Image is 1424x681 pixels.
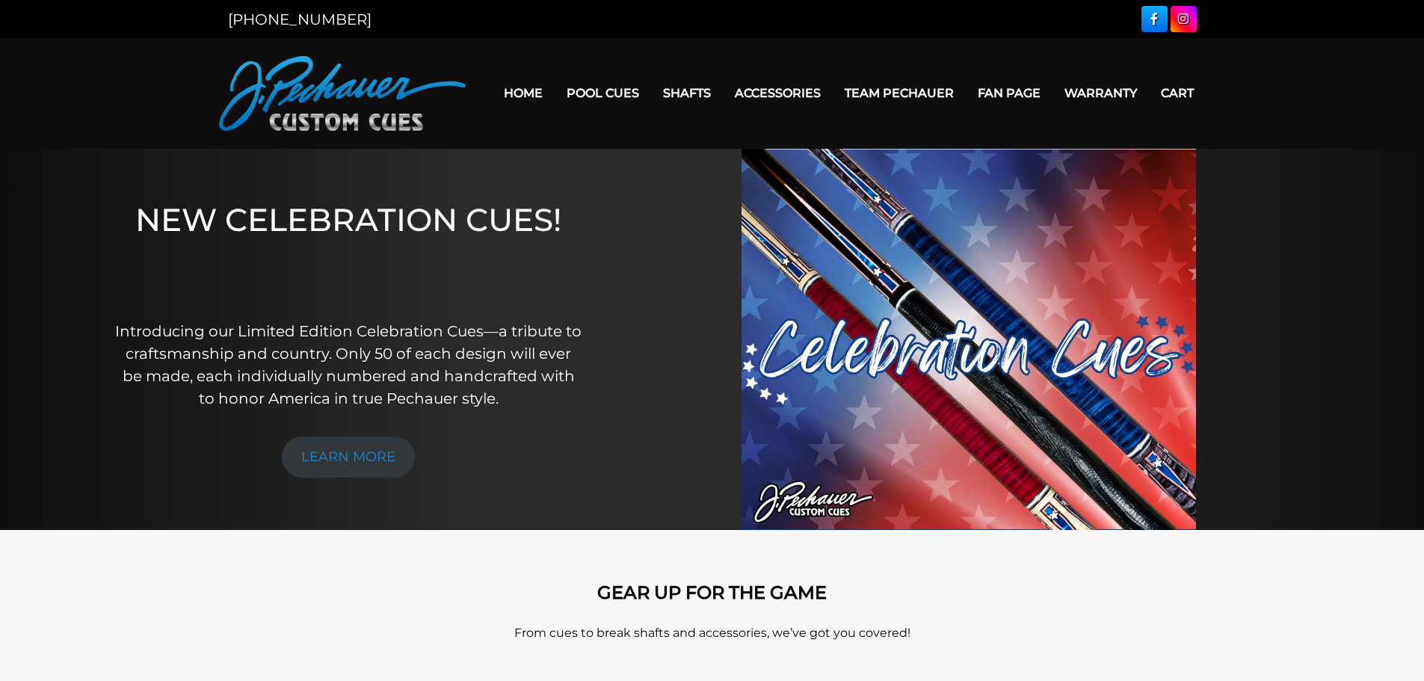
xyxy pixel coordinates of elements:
a: Fan Page [966,74,1052,112]
a: LEARN MORE [282,437,415,478]
strong: GEAR UP FOR THE GAME [597,582,827,603]
a: Team Pechauer [833,74,966,112]
img: Pechauer Custom Cues [219,56,466,131]
a: Shafts [651,74,723,112]
p: Introducing our Limited Edition Celebration Cues—a tribute to craftsmanship and country. Only 50 ... [114,320,583,410]
a: Warranty [1052,74,1149,112]
a: [PHONE_NUMBER] [228,10,372,28]
a: Accessories [723,74,833,112]
a: Pool Cues [555,74,651,112]
h1: NEW CELEBRATION CUES! [114,201,583,299]
a: Cart [1149,74,1206,112]
p: From cues to break shafts and accessories, we’ve got you covered! [286,624,1138,642]
a: Home [492,74,555,112]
